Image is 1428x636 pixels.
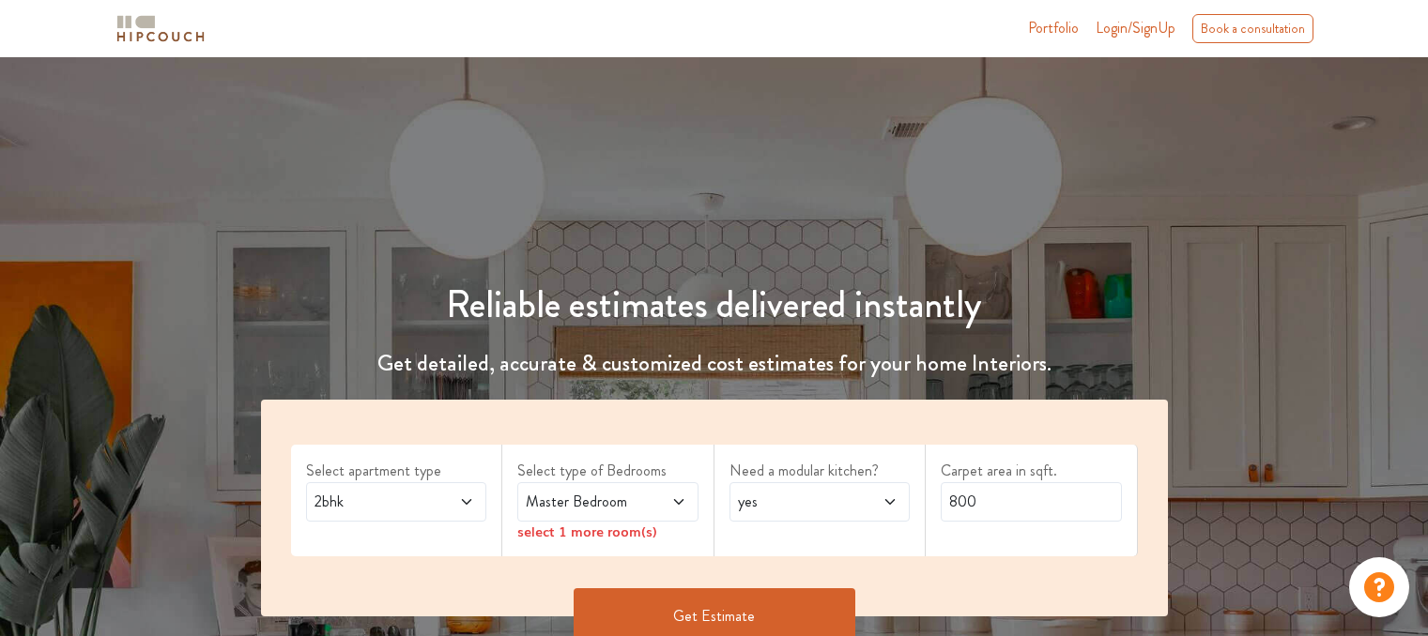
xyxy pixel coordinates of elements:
span: Master Bedroom [522,491,645,513]
span: 2bhk [311,491,434,513]
label: Carpet area in sqft. [941,460,1122,482]
a: Portfolio [1028,17,1079,39]
label: Need a modular kitchen? [729,460,911,482]
span: logo-horizontal.svg [114,8,207,50]
label: Select type of Bedrooms [517,460,699,482]
h4: Get detailed, accurate & customized cost estimates for your home Interiors. [250,350,1179,377]
input: Enter area sqft [941,482,1122,522]
div: select 1 more room(s) [517,522,699,541]
span: yes [734,491,857,513]
label: Select apartment type [306,460,487,482]
img: logo-horizontal.svg [114,12,207,45]
div: Book a consultation [1192,14,1313,43]
span: Login/SignUp [1096,17,1175,38]
h1: Reliable estimates delivered instantly [250,282,1179,327]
